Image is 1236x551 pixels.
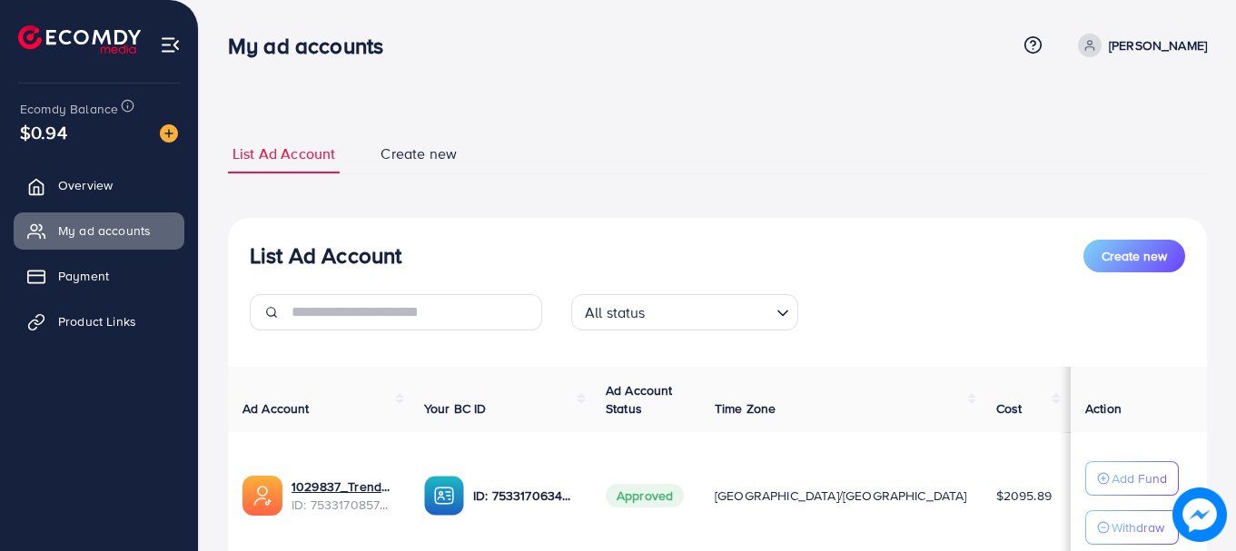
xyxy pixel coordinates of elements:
h3: My ad accounts [228,33,398,59]
span: ID: 7533170857322184720 [292,496,395,514]
p: ID: 7533170634600448001 [473,485,577,507]
span: Overview [58,176,113,194]
p: Add Fund [1112,467,1167,489]
input: Search for option [651,296,769,326]
span: Ad Account Status [606,381,673,418]
h3: List Ad Account [250,242,401,269]
button: Withdraw [1085,510,1179,545]
img: menu [160,34,181,55]
span: Ad Account [242,399,310,418]
a: Product Links [14,303,184,339]
span: $2095.89 [996,487,1052,505]
div: <span class='underline'>1029837_Trendy Case_1753953029870</span></br>7533170857322184720 [292,477,395,515]
span: Payment [58,267,109,285]
span: List Ad Account [232,143,335,164]
span: Your BC ID [424,399,487,418]
a: Overview [14,167,184,203]
a: 1029837_Trendy Case_1753953029870 [292,477,395,496]
span: Ecomdy Balance [20,100,118,118]
span: Create new [1102,247,1167,265]
button: Create new [1083,240,1185,272]
img: ic-ads-acc.e4c84228.svg [242,476,282,516]
span: Time Zone [715,399,776,418]
div: Search for option [571,294,798,330]
span: Cost [996,399,1023,418]
img: ic-ba-acc.ded83a64.svg [424,476,464,516]
a: My ad accounts [14,212,184,249]
span: Action [1085,399,1122,418]
img: image [1172,487,1227,542]
span: Create new [381,143,457,164]
p: Withdraw [1112,517,1164,538]
p: [PERSON_NAME] [1109,34,1207,56]
span: Approved [606,484,684,507]
span: Product Links [58,312,136,330]
span: My ad accounts [58,221,151,240]
button: Add Fund [1085,461,1179,496]
span: [GEOGRAPHIC_DATA]/[GEOGRAPHIC_DATA] [715,487,967,505]
img: image [160,124,178,143]
a: [PERSON_NAME] [1071,34,1207,57]
span: All status [581,300,649,326]
span: $0.94 [20,119,67,145]
a: Payment [14,258,184,294]
img: logo [18,25,141,54]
